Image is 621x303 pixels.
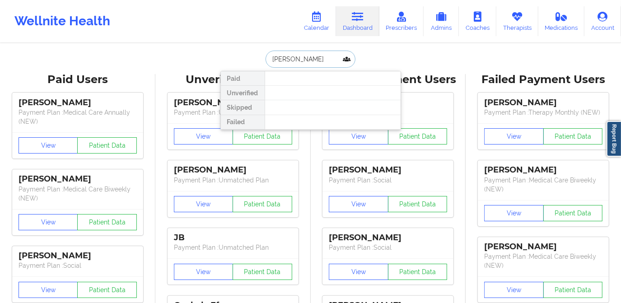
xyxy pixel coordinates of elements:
button: Patient Data [388,128,448,145]
button: View [174,264,233,280]
button: Patient Data [233,128,292,145]
div: Skipped [221,100,265,115]
p: Payment Plan : Medical Care Biweekly (NEW) [484,176,602,194]
div: Paid Users [6,73,149,87]
button: Patient Data [388,196,448,212]
button: Patient Data [77,137,137,154]
div: Failed [221,115,265,130]
p: Payment Plan : Unmatched Plan [174,176,292,185]
p: Payment Plan : Social [19,261,137,270]
a: Account [584,6,621,36]
button: View [484,128,544,145]
button: Patient Data [388,264,448,280]
p: Payment Plan : Medical Care Biweekly (NEW) [19,185,137,203]
div: Failed Payment Users [472,73,615,87]
div: [PERSON_NAME] [19,174,137,184]
p: Payment Plan : Unmatched Plan [174,108,292,117]
div: Paid [221,71,265,86]
a: Coaches [459,6,496,36]
p: Payment Plan : Social [329,176,447,185]
div: [PERSON_NAME] [174,98,292,108]
p: Payment Plan : Medical Care Annually (NEW) [19,108,137,126]
div: [PERSON_NAME] [174,165,292,175]
button: Patient Data [543,128,603,145]
a: Medications [538,6,585,36]
div: [PERSON_NAME] [484,242,602,252]
button: View [19,214,78,230]
p: Payment Plan : Therapy Monthly (NEW) [484,108,602,117]
p: Payment Plan : Unmatched Plan [174,243,292,252]
div: Unverified [221,86,265,100]
a: Therapists [496,6,538,36]
div: [PERSON_NAME] [19,251,137,261]
a: Admins [424,6,459,36]
button: View [329,264,388,280]
a: Calendar [297,6,336,36]
div: Unverified Users [162,73,304,87]
div: JB [174,233,292,243]
button: View [329,128,388,145]
div: [PERSON_NAME] [329,165,447,175]
button: Patient Data [543,282,603,298]
button: Patient Data [233,196,292,212]
div: [PERSON_NAME] [329,233,447,243]
button: Patient Data [233,264,292,280]
button: View [484,282,544,298]
div: [PERSON_NAME] [19,98,137,108]
a: Report Bug [607,121,621,157]
div: [PERSON_NAME] [484,98,602,108]
button: Patient Data [543,205,603,221]
button: View [174,128,233,145]
p: Payment Plan : Social [329,243,447,252]
a: Prescribers [379,6,424,36]
button: View [174,196,233,212]
button: View [329,196,388,212]
p: Payment Plan : Medical Care Biweekly (NEW) [484,252,602,270]
a: Dashboard [336,6,379,36]
button: Patient Data [77,282,137,298]
button: View [19,137,78,154]
button: Patient Data [77,214,137,230]
button: View [19,282,78,298]
div: [PERSON_NAME] [484,165,602,175]
button: View [484,205,544,221]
